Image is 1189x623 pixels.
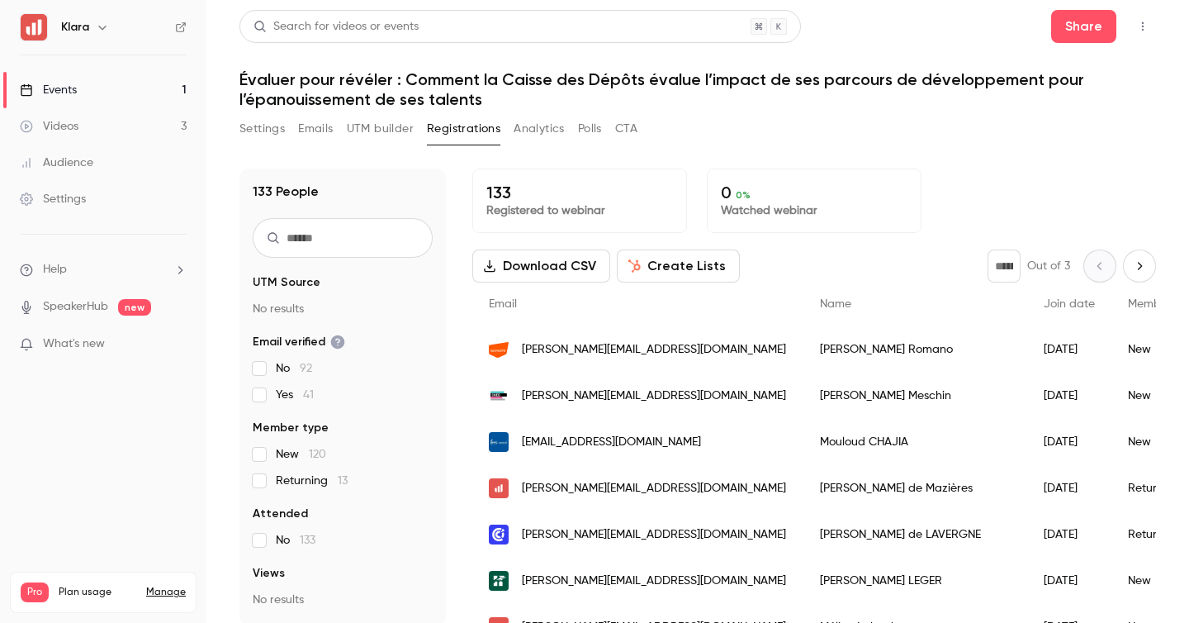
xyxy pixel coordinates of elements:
[20,118,78,135] div: Videos
[276,473,348,489] span: Returning
[298,116,333,142] button: Emails
[803,419,1027,465] div: Mouloud CHAJIA
[338,475,348,487] span: 13
[276,532,315,549] span: No
[118,299,151,316] span: new
[239,116,285,142] button: Settings
[59,586,136,599] span: Plan usage
[486,183,673,202] p: 133
[489,386,509,406] img: ac-cned.fr
[61,19,89,36] h6: Klara
[253,592,433,608] p: No results
[489,342,509,358] img: gamaste.net
[21,14,47,40] img: Klara
[253,420,329,436] span: Member type
[522,526,786,544] span: [PERSON_NAME][EMAIL_ADDRESS][DOMAIN_NAME]
[427,116,500,142] button: Registrations
[803,326,1027,373] div: [PERSON_NAME] Romano
[43,335,105,353] span: What's new
[1027,558,1111,604] div: [DATE]
[276,360,312,377] span: No
[347,116,414,142] button: UTM builder
[522,388,786,405] span: [PERSON_NAME][EMAIL_ADDRESS][DOMAIN_NAME]
[146,586,186,599] a: Manage
[803,511,1027,558] div: [PERSON_NAME] de LAVERGNE
[167,337,187,352] iframe: Noticeable Trigger
[276,446,326,463] span: New
[1051,10,1116,43] button: Share
[300,535,315,546] span: 133
[253,334,345,350] span: Email verified
[20,191,86,207] div: Settings
[253,301,433,317] p: No results
[1027,419,1111,465] div: [DATE]
[489,525,509,545] img: reunion.cci.fr
[489,571,509,591] img: laposteimmobilier.fr
[43,298,108,316] a: SpeakerHub
[309,449,326,460] span: 120
[522,573,786,590] span: [PERSON_NAME][EMAIL_ADDRESS][DOMAIN_NAME]
[43,261,67,278] span: Help
[489,432,509,452] img: univ-evry.fr
[21,583,49,602] span: Pro
[253,274,320,291] span: UTM Source
[522,480,786,497] span: [PERSON_NAME][EMAIL_ADDRESS][DOMAIN_NAME]
[20,261,187,278] li: help-dropdown-opener
[1027,373,1111,419] div: [DATE]
[489,478,509,498] img: klarahr.com
[20,155,93,171] div: Audience
[1027,465,1111,511] div: [DATE]
[820,298,851,310] span: Name
[1027,511,1111,558] div: [DATE]
[1027,258,1070,274] p: Out of 3
[803,373,1027,419] div: [PERSON_NAME] Meschin
[489,298,517,310] span: Email
[1044,298,1095,310] span: Join date
[803,558,1027,604] div: [PERSON_NAME] LEGER
[615,116,637,142] button: CTA
[1123,250,1156,283] button: Next page
[721,202,907,219] p: Watched webinar
[20,82,77,98] div: Events
[617,250,740,283] button: Create Lists
[803,465,1027,511] div: [PERSON_NAME] de Mazières
[736,189,751,201] span: 0 %
[522,341,786,359] span: [PERSON_NAME][EMAIL_ADDRESS][DOMAIN_NAME]
[721,183,907,202] p: 0
[578,116,602,142] button: Polls
[522,434,701,451] span: [EMAIL_ADDRESS][DOMAIN_NAME]
[486,202,673,219] p: Registered to webinar
[276,387,314,403] span: Yes
[253,182,319,202] h1: 133 People
[303,389,314,401] span: 41
[300,363,312,374] span: 92
[253,565,285,582] span: Views
[1027,326,1111,373] div: [DATE]
[239,69,1156,109] h1: Évaluer pour révéler : Comment la Caisse des Dépôts évalue l’impact de ses parcours de développem...
[253,18,419,36] div: Search for videos or events
[253,506,308,522] span: Attended
[514,116,565,142] button: Analytics
[472,250,610,283] button: Download CSV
